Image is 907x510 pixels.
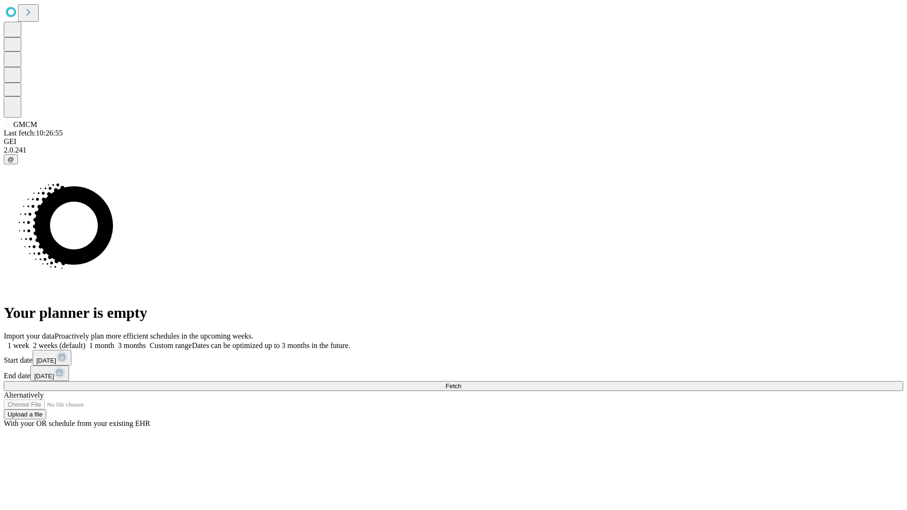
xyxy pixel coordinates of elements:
[8,341,29,349] span: 1 week
[4,129,63,137] span: Last fetch: 10:26:55
[4,137,903,146] div: GEI
[4,332,55,340] span: Import your data
[445,382,461,390] span: Fetch
[118,341,146,349] span: 3 months
[55,332,253,340] span: Proactively plan more efficient schedules in the upcoming weeks.
[4,409,46,419] button: Upload a file
[33,341,86,349] span: 2 weeks (default)
[4,350,903,365] div: Start date
[4,381,903,391] button: Fetch
[4,365,903,381] div: End date
[4,391,43,399] span: Alternatively
[4,154,18,164] button: @
[30,365,69,381] button: [DATE]
[150,341,192,349] span: Custom range
[4,419,150,427] span: With your OR schedule from your existing EHR
[36,357,56,364] span: [DATE]
[34,373,54,380] span: [DATE]
[89,341,114,349] span: 1 month
[4,304,903,322] h1: Your planner is empty
[192,341,350,349] span: Dates can be optimized up to 3 months in the future.
[33,350,71,365] button: [DATE]
[4,146,903,154] div: 2.0.241
[13,120,37,128] span: GMCM
[8,156,14,163] span: @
